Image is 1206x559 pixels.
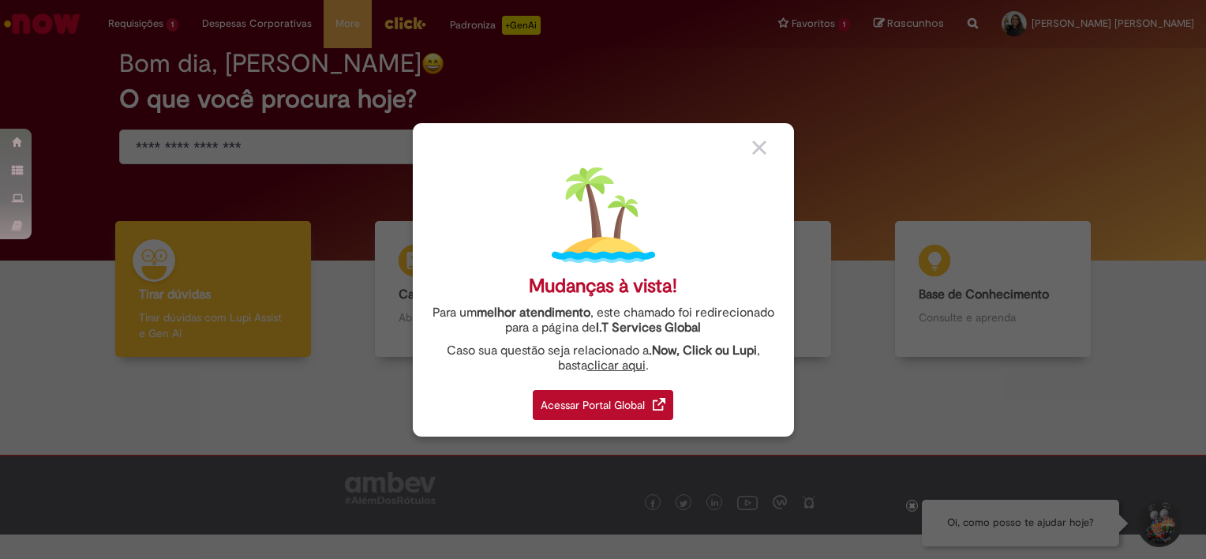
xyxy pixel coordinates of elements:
img: redirect_link.png [653,398,665,411]
div: Acessar Portal Global [533,390,673,420]
a: Acessar Portal Global [533,381,673,420]
div: Mudanças à vista! [529,275,677,298]
img: close_button_grey.png [752,141,766,155]
strong: .Now, Click ou Lupi [649,343,757,358]
img: island.png [552,163,655,267]
strong: melhor atendimento [477,305,590,321]
a: clicar aqui [587,349,646,373]
div: Caso sua questão seja relacionado a , basta . [425,343,782,373]
a: I.T Services Global [596,311,701,336]
div: Para um , este chamado foi redirecionado para a página de [425,306,782,336]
